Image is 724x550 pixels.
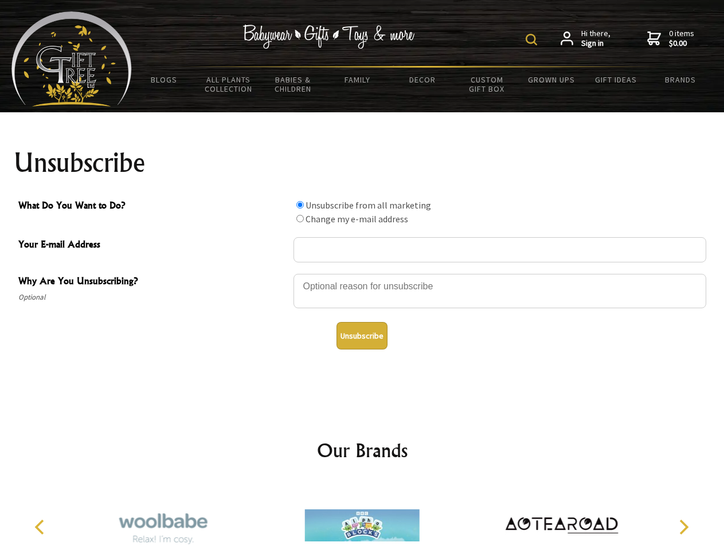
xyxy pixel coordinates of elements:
[296,201,304,209] input: What Do You Want to Do?
[561,29,610,49] a: Hi there,Sign in
[455,68,519,101] a: Custom Gift Box
[293,237,706,262] input: Your E-mail Address
[647,29,694,49] a: 0 items$0.00
[293,274,706,308] textarea: Why Are You Unsubscribing?
[261,68,326,101] a: Babies & Children
[132,68,197,92] a: BLOGS
[29,514,54,540] button: Previous
[14,149,711,176] h1: Unsubscribe
[669,38,694,49] strong: $0.00
[18,274,288,290] span: Why Are You Unsubscribing?
[306,213,408,225] label: Change my e-mail address
[526,34,537,45] img: product search
[336,322,388,349] button: Unsubscribe
[11,11,132,107] img: Babyware - Gifts - Toys and more...
[581,29,610,49] span: Hi there,
[306,199,431,211] label: Unsubscribe from all marketing
[519,68,584,92] a: Grown Ups
[390,68,455,92] a: Decor
[648,68,713,92] a: Brands
[197,68,261,101] a: All Plants Collection
[296,215,304,222] input: What Do You Want to Do?
[326,68,390,92] a: Family
[18,290,288,304] span: Optional
[581,38,610,49] strong: Sign in
[671,514,696,540] button: Next
[584,68,648,92] a: Gift Ideas
[243,25,415,49] img: Babywear - Gifts - Toys & more
[18,198,288,215] span: What Do You Want to Do?
[669,28,694,49] span: 0 items
[23,437,702,464] h2: Our Brands
[18,237,288,254] span: Your E-mail Address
